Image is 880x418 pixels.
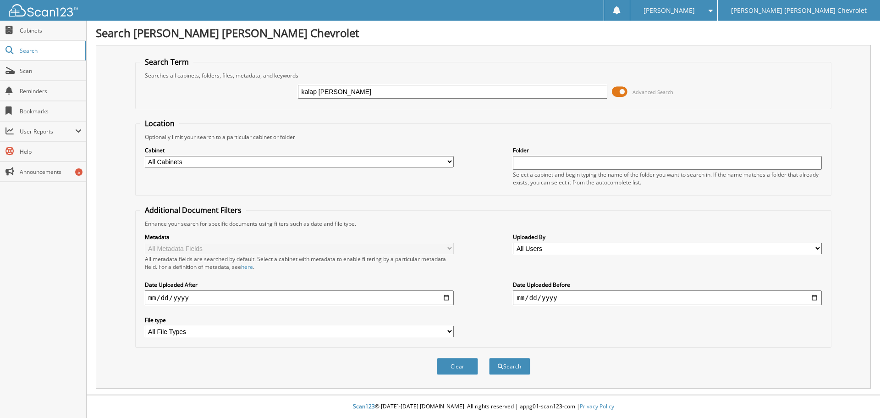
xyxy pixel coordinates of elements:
[20,128,75,135] span: User Reports
[9,4,78,17] img: scan123-logo-white.svg
[513,146,822,154] label: Folder
[87,396,880,418] div: © [DATE]-[DATE] [DOMAIN_NAME]. All rights reserved | appg01-scan123-com |
[145,316,454,324] label: File type
[96,25,871,40] h1: Search [PERSON_NAME] [PERSON_NAME] Chevrolet
[513,281,822,289] label: Date Uploaded Before
[513,233,822,241] label: Uploaded By
[145,233,454,241] label: Metadata
[145,255,454,271] div: All metadata fields are searched by default. Select a cabinet with metadata to enable filtering b...
[353,402,375,410] span: Scan123
[140,133,827,141] div: Optionally limit your search to a particular cabinet or folder
[643,8,695,13] span: [PERSON_NAME]
[580,402,614,410] a: Privacy Policy
[632,89,673,95] span: Advanced Search
[20,148,82,156] span: Help
[20,107,82,115] span: Bookmarks
[140,57,193,67] legend: Search Term
[140,220,827,228] div: Enhance your search for specific documents using filters such as date and file type.
[241,263,253,271] a: here
[20,168,82,176] span: Announcements
[834,374,880,418] iframe: Chat Widget
[20,27,82,34] span: Cabinets
[140,118,179,128] legend: Location
[513,290,822,305] input: end
[513,171,822,186] div: Select a cabinet and begin typing the name of the folder you want to search in. If the name match...
[140,72,827,79] div: Searches all cabinets, folders, files, metadata, and keywords
[437,358,478,375] button: Clear
[20,67,82,75] span: Scan
[145,146,454,154] label: Cabinet
[489,358,530,375] button: Search
[20,47,80,55] span: Search
[145,290,454,305] input: start
[145,281,454,289] label: Date Uploaded After
[75,168,82,176] div: 5
[140,205,246,215] legend: Additional Document Filters
[20,87,82,95] span: Reminders
[731,8,867,13] span: [PERSON_NAME] [PERSON_NAME] Chevrolet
